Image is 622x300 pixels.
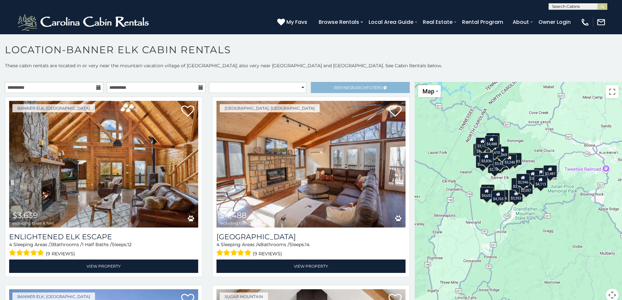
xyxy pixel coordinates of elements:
a: About [509,16,532,28]
a: Banner Elk, [GEOGRAPHIC_DATA] [12,104,95,112]
div: $3,639 [481,184,495,197]
span: 4 [216,242,219,247]
div: $4,653 [480,187,494,199]
span: 14 [305,242,310,247]
span: Map [423,88,434,95]
div: $3,240 [503,154,517,166]
div: Sleeping Areas / Bathrooms / Sleeps: [9,241,198,258]
div: $3,173 [476,137,489,150]
span: (9 reviews) [46,249,75,258]
a: [GEOGRAPHIC_DATA], [GEOGRAPHIC_DATA] [220,104,320,112]
div: $3,869 [476,156,489,168]
a: Enlightened Elk Escape $3,639 including taxes & fees [9,101,198,228]
div: $2,487 [543,165,557,177]
img: Enlightened Elk Escape [9,101,198,228]
div: $4,113 [534,176,548,188]
div: $2,699 [526,170,540,182]
a: View Property [216,260,406,273]
span: My Favs [286,18,307,26]
a: Real Estate [420,16,456,28]
div: $3,883 [508,152,522,165]
div: $4,968 [475,143,488,155]
span: $4,488 [220,211,247,220]
div: $3,353 [509,190,523,202]
a: Owner Login [535,16,574,28]
button: Change map style [418,85,441,97]
div: $4,488 [485,135,499,148]
div: $5,836 [480,152,493,165]
span: Search [349,85,366,90]
span: 4 [9,242,12,247]
a: Add to favorites [181,105,194,118]
div: $2,057 [519,182,533,194]
h3: Blue Eagle Lodge [216,232,406,241]
img: Blue Eagle Lodge [216,101,406,228]
span: (9 reviews) [253,249,282,258]
span: $3,639 [12,211,38,220]
span: Refine Filters [334,85,382,90]
a: RefineSearchFilters [311,82,409,93]
a: View Property [9,260,198,273]
div: $4,765 [491,190,505,202]
div: Sleeping Areas / Bathrooms / Sleeps: [216,241,406,258]
div: $2,369 [495,146,509,159]
a: My Favs [277,18,309,26]
img: phone-regular-white.png [581,18,590,27]
div: $2,946 [516,174,530,186]
img: White-1-2.png [16,12,152,32]
div: $3,135 [512,178,525,190]
a: Enlightened Elk Escape [9,232,198,241]
div: $2,650 [486,133,500,145]
a: Local Area Guide [365,16,417,28]
a: Rental Program [459,16,506,28]
div: $4,101 [473,144,487,156]
a: Browse Rentals [315,16,362,28]
span: 1 Half Baths / [82,242,112,247]
img: mail-regular-white.png [597,18,606,27]
a: Add to favorites [389,105,402,118]
div: $2,756 [534,168,548,180]
span: including taxes & fees [12,221,54,225]
div: $3,996 [495,190,509,202]
a: [GEOGRAPHIC_DATA] [216,232,406,241]
span: 3 [50,242,53,247]
span: including taxes & fees [220,221,262,225]
a: Blue Eagle Lodge $4,488 including taxes & fees [216,101,406,228]
button: Toggle fullscreen view [606,85,619,98]
span: 4 [257,242,260,247]
div: $2,610 [488,144,502,156]
div: $2,784 [488,161,502,173]
span: 12 [127,242,132,247]
div: $3,423 [493,155,507,167]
